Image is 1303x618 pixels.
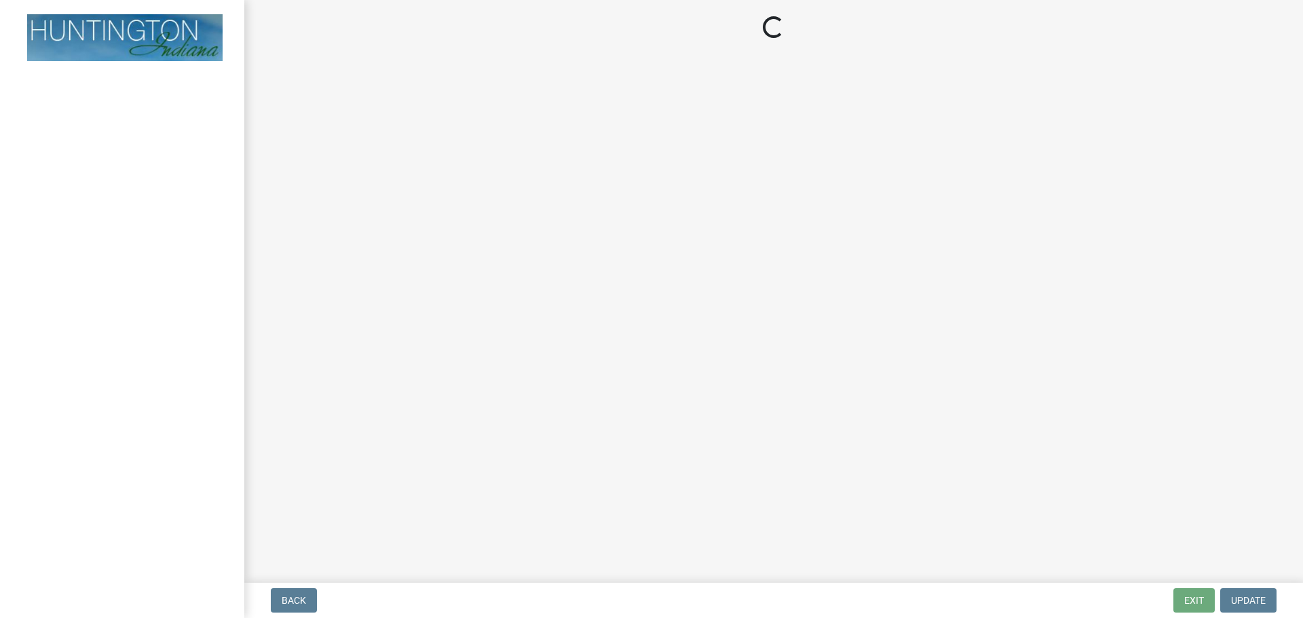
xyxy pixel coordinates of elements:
button: Exit [1173,588,1215,613]
span: Update [1231,595,1266,606]
img: Huntington County, Indiana [27,14,223,61]
span: Back [282,595,306,606]
button: Update [1220,588,1277,613]
button: Back [271,588,317,613]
